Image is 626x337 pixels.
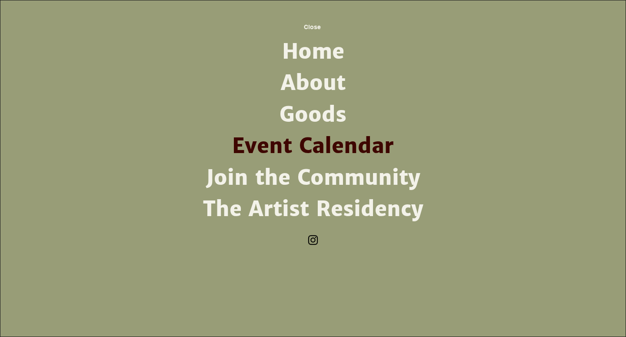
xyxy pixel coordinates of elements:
ul: Social Bar [306,234,320,247]
nav: Site [200,36,426,225]
a: Join the Community [200,162,426,194]
span: Close [304,23,321,30]
a: Home [200,36,426,67]
a: Event Calendar [200,130,426,162]
a: The Artist Residency [200,194,426,225]
img: Instagram [306,234,320,247]
a: Goods [200,99,426,130]
a: About [200,67,426,99]
button: Close [289,17,336,36]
